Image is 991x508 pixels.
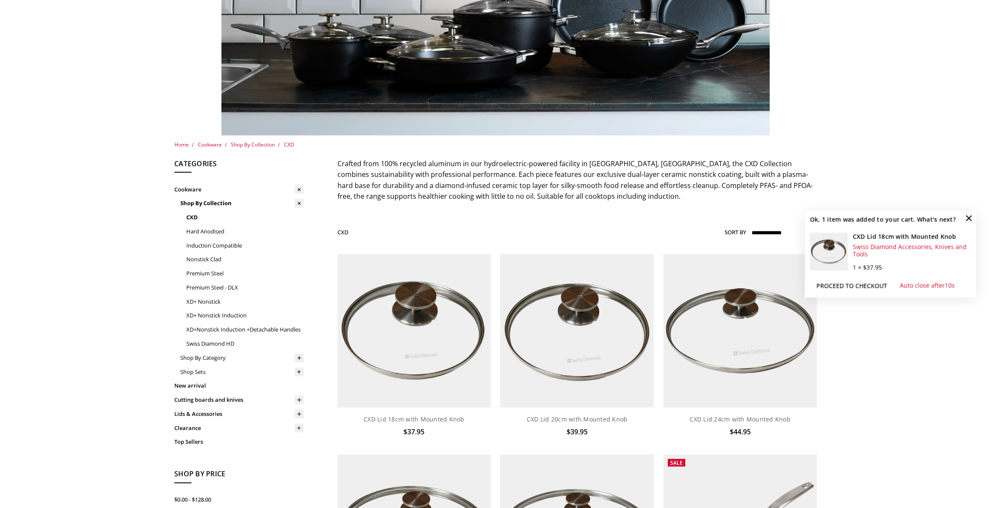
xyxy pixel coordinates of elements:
a: Nonstick Clad [186,252,304,266]
img: CXD Lid 24cm with Mounted Knob [663,254,817,407]
span: $39.95 [567,427,588,436]
span: $44.95 [729,427,750,436]
a: Swiss Diamond HD [186,337,304,351]
a: XD+ Nonstick [186,295,304,309]
span: $37.95 [403,427,424,436]
img: CXD Lid 20cm with Mounted Knob [500,254,654,407]
label: Sort By [725,225,746,239]
a: Shop By Category [180,351,304,365]
a: Shop Sets [180,365,304,379]
span: Crafted from 100% recycled aluminum in our hydroelectric-powered facility in [GEOGRAPHIC_DATA], [... [337,159,813,201]
a: Lids & Accessories [174,407,304,421]
a: Close [962,211,976,224]
img: CXD Lid 18cm with Mounted Knob [810,233,848,271]
img: CXD Lid 18cm with Mounted Knob [337,254,491,407]
a: CXD [284,141,294,148]
a: Premium Steel - DLX [186,281,304,295]
a: $0.00 - $128.00 [174,493,304,507]
a: Home [174,141,189,148]
a: Cookware [174,182,304,197]
a: Induction Compatible [186,239,304,253]
a: CXD Lid 24cm with Mounted Knob [690,415,791,423]
a: Shop By Collection [231,141,275,148]
h2: Ok, 1 item was added to your cart. What's next? [810,215,956,223]
a: XD+ Nonstick Induction [186,308,304,323]
h5: Categories [174,158,304,173]
a: XD+Nonstick Induction +Detachable Handles [186,323,304,337]
a: CXD Lid 20cm with Mounted Knob [527,415,628,423]
p: Auto close after s [900,281,955,290]
h4: CXD Lid 18cm with Mounted Knob [853,233,971,241]
a: Proceed to checkout [810,279,893,292]
a: Clearance [174,421,304,435]
span: 10 [945,281,952,289]
h5: Shop By Price [174,469,304,483]
a: Hard Anodised [186,224,304,239]
a: CXD Lid 18cm with Mounted Knob [364,415,465,423]
h1: CXD [337,229,349,236]
span: × [962,211,976,224]
div: 1 × $37.95 [853,263,971,272]
span: Sale [670,459,683,466]
a: Premium Steel [186,266,304,281]
a: Top Sellers [174,435,304,449]
div: Swiss Diamond Accessories, Knives and Tools [853,243,971,258]
a: Cookware [198,141,222,148]
a: CXD [186,210,304,224]
a: Cutting boards and knives [174,393,304,407]
a: Shop By Collection [180,196,304,210]
a: New arrival [174,379,304,393]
